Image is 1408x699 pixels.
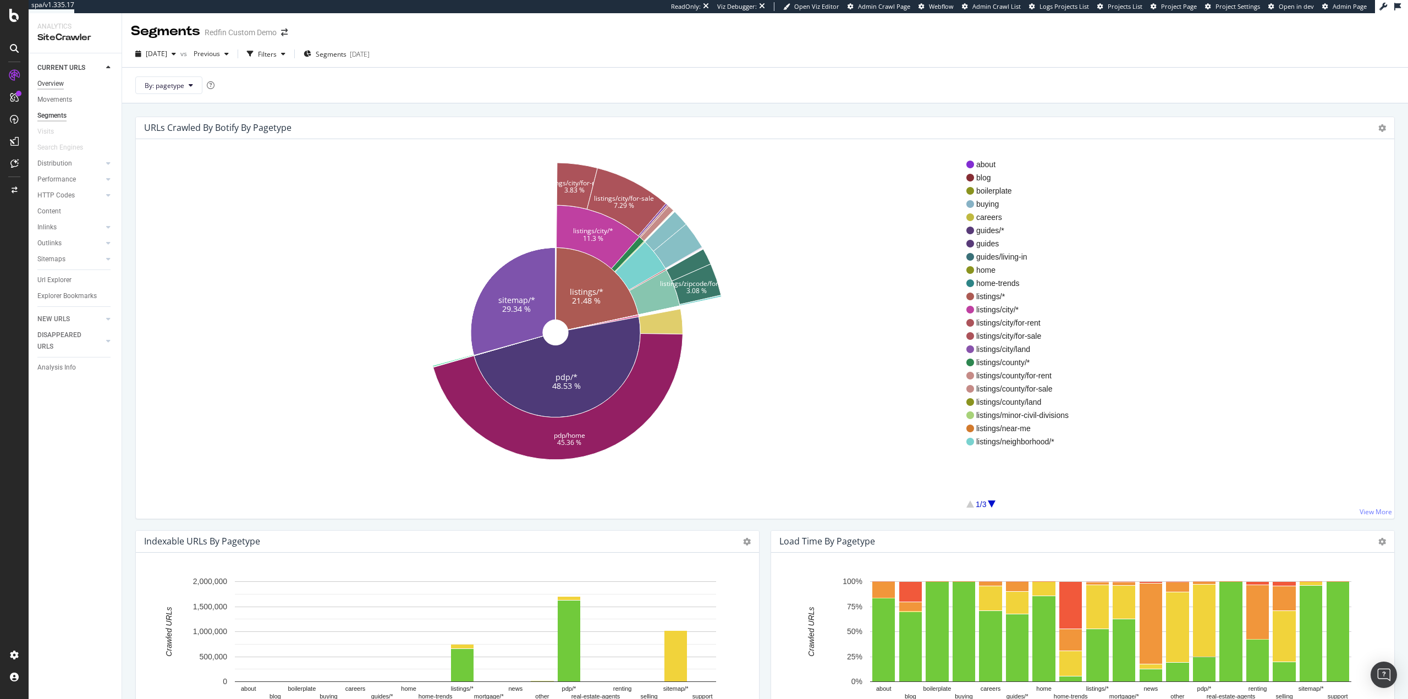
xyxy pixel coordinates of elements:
[37,22,113,31] div: Analytics
[37,362,76,373] div: Analysis Info
[37,158,72,169] div: Distribution
[976,278,1069,289] span: home-trends
[976,172,1069,183] span: blog
[1036,686,1052,692] text: home
[1086,686,1109,692] text: listings/*
[851,678,862,686] text: 0%
[557,438,581,447] text: 45.36 %
[1039,2,1089,10] span: Logs Projects List
[401,686,416,692] text: home
[981,686,1001,692] text: careers
[1371,662,1397,688] div: Open Intercom Messenger
[37,190,103,201] a: HTTP Codes
[847,652,862,661] text: 25%
[37,362,114,373] a: Analysis Info
[37,222,103,233] a: Inlinks
[37,329,93,353] div: DISAPPEARED URLS
[660,279,733,288] text: listings/zipcode/for-sale
[37,158,103,169] a: Distribution
[135,76,202,94] button: By: pagetype
[1333,2,1367,10] span: Admin Page
[976,304,1069,315] span: listings/city/*
[843,577,862,586] text: 100%
[562,686,576,692] text: pdp/*
[976,410,1069,421] span: listings/minor-civil-divisions
[37,110,67,122] div: Segments
[976,199,1069,210] span: buying
[564,185,585,195] text: 3.83 %
[243,45,290,63] button: Filters
[544,178,604,188] text: listings/city/for-rent
[451,686,474,692] text: listings/*
[37,329,103,353] a: DISAPPEARED URLS
[1215,2,1260,10] span: Project Settings
[37,274,114,286] a: Url Explorer
[299,45,374,63] button: Segments[DATE]
[258,49,277,59] div: Filters
[37,206,114,217] a: Content
[37,290,114,302] a: Explorer Bookmarks
[1029,2,1089,11] a: Logs Projects List
[876,686,892,692] text: about
[594,194,654,203] text: listings/city/for-sale
[783,2,839,11] a: Open Viz Editor
[976,436,1069,447] span: listings/neighborhood/*
[972,2,1021,10] span: Admin Crawl List
[144,534,260,549] h4: Indexable URLs by pagetype
[1108,2,1142,10] span: Projects List
[1268,2,1314,11] a: Open in dev
[199,652,227,661] text: 500,000
[552,380,581,390] text: 48.53 %
[180,49,189,58] span: vs
[583,233,603,243] text: 11.3 %
[1322,2,1367,11] a: Admin Page
[976,159,1069,170] span: about
[613,686,632,692] text: renting
[976,212,1069,223] span: careers
[919,2,954,11] a: Webflow
[976,397,1069,408] span: listings/county/land
[37,174,76,185] div: Performance
[281,29,288,36] div: arrow-right-arrow-left
[1378,124,1386,132] i: Options
[144,120,291,135] h4: URLs Crawled By Botify By pagetype
[976,185,1069,196] span: boilerplate
[189,49,220,58] span: Previous
[614,201,634,210] text: 7.29 %
[976,251,1069,262] span: guides/living-in
[37,78,114,90] a: Overview
[37,62,85,74] div: CURRENT URLS
[923,686,952,692] text: boilerplate
[1299,686,1324,692] text: sitemap/*
[193,602,227,611] text: 1,500,000
[37,190,75,201] div: HTTP Codes
[847,628,862,636] text: 50%
[164,607,173,657] text: Crawled URLs
[37,62,103,74] a: CURRENT URLS
[316,49,346,59] span: Segments
[37,222,57,233] div: Inlinks
[1248,686,1267,692] text: renting
[976,383,1069,394] span: listings/county/for-sale
[1197,686,1212,692] text: pdp/*
[37,110,114,122] a: Segments
[962,2,1021,11] a: Admin Crawl List
[686,286,707,295] text: 3.08 %
[193,628,227,636] text: 1,000,000
[847,602,862,611] text: 75%
[37,254,103,265] a: Sitemaps
[976,370,1069,381] span: listings/county/for-rent
[350,49,370,59] div: [DATE]
[1279,2,1314,10] span: Open in dev
[671,2,701,11] div: ReadOnly:
[288,686,316,692] text: boilerplate
[570,286,603,296] text: listings/*
[37,254,65,265] div: Sitemaps
[502,303,531,313] text: 29.34 %
[37,206,61,217] div: Content
[131,22,200,41] div: Segments
[37,31,113,44] div: SiteCrawler
[976,344,1069,355] span: listings/city/land
[743,538,751,546] i: Options
[37,313,70,325] div: NEW URLS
